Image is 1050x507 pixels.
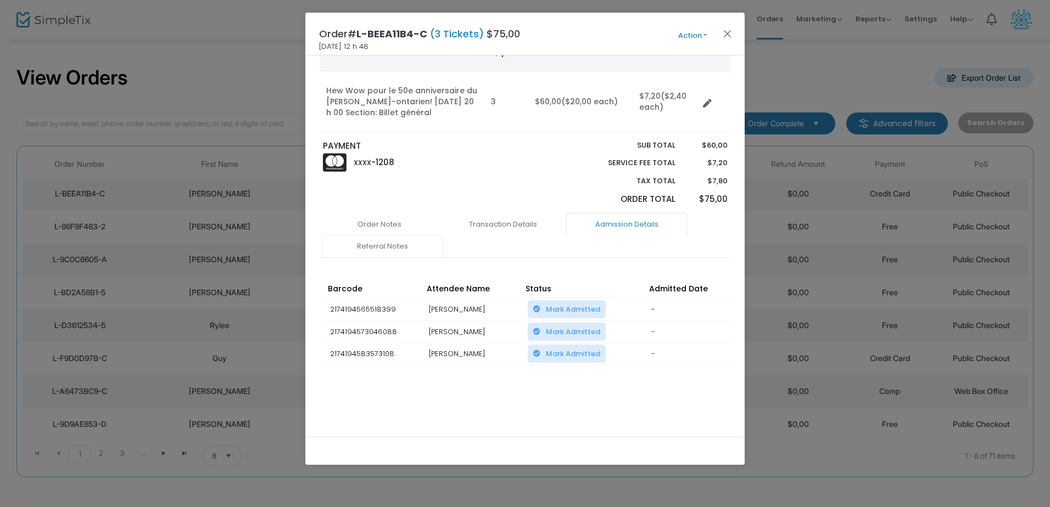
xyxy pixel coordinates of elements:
a: Admission Details [566,213,687,236]
p: $75,00 [686,193,727,206]
span: ($20,00 each) [561,96,618,107]
span: (3 Tickets) [427,27,487,41]
a: Transaction Details [443,213,563,236]
a: Referral Notes [322,235,443,258]
td: $60,00 [528,71,633,132]
th: Status [522,279,646,298]
p: $7,80 [686,176,727,187]
p: PAYMENT [323,140,520,153]
a: Order Notes [319,213,440,236]
div: Data table [320,33,730,132]
span: XXXX [354,158,371,167]
span: [DATE] 12 h 48 [319,41,368,52]
span: L-BEEA11B4-C [356,27,427,41]
td: [PERSON_NAME] [423,343,522,365]
th: Attendee Name [423,279,522,298]
td: 3 [484,71,528,132]
td: $7,20 [633,71,699,132]
span: Mark Admitted [546,304,600,314]
td: 2174194583573108 [325,343,423,365]
span: Mark Admitted [546,348,600,359]
p: $60,00 [686,140,727,151]
td: - [646,343,745,365]
td: [PERSON_NAME] [423,320,522,343]
th: Barcode [325,279,423,298]
td: [PERSON_NAME] [423,298,522,321]
p: Order Total [582,193,675,206]
td: - [646,320,745,343]
button: Close [721,26,735,41]
td: - [646,298,745,321]
td: Hew Wow pour le 50e anniversaire du [PERSON_NAME]-ontarien! [DATE] 20 h 00 Section: Billet général [320,71,484,132]
button: Action [660,30,725,42]
p: Service Fee Total [582,157,675,168]
h4: Order# $75,00 [319,26,520,41]
p: Sub total [582,140,675,151]
p: Tax Total [582,176,675,187]
span: ($2,40 each) [639,91,686,112]
p: $7,20 [686,157,727,168]
span: Mark Admitted [546,326,600,337]
th: Admitted Date [646,279,745,298]
td: 2174194565518399 [325,298,423,321]
span: -1208 [371,156,394,168]
td: 2174194573046088 [325,320,423,343]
